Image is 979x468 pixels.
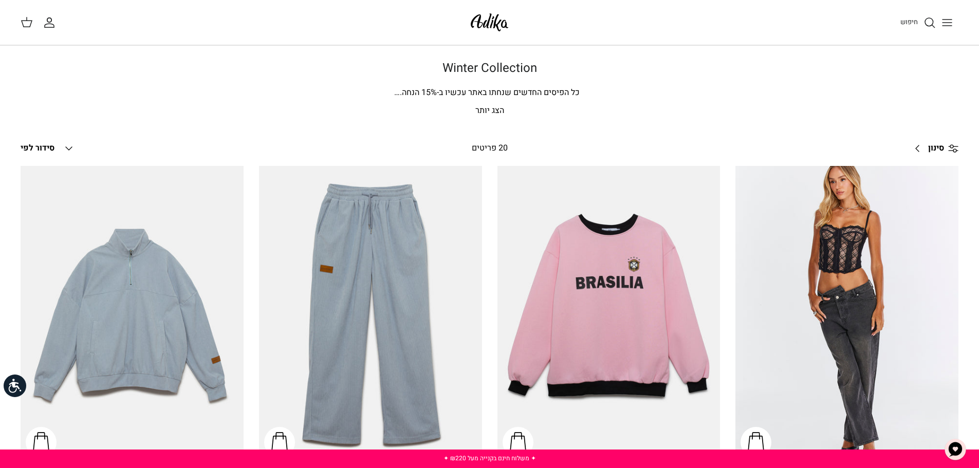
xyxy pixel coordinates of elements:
[394,86,437,99] span: % הנחה.
[381,142,598,155] div: 20 פריטים
[130,61,849,76] h1: Winter Collection
[130,104,849,118] p: הצג יותר
[468,10,511,34] img: Adika IL
[21,166,244,463] a: סווטשירט City Strolls אוברסייז
[936,11,958,34] button: Toggle menu
[908,136,958,161] a: סינון
[21,142,54,154] span: סידור לפי
[421,86,431,99] span: 15
[497,166,721,463] a: סווטשירט Brazilian Kid
[437,86,580,99] span: כל הפיסים החדשים שנחתו באתר עכשיו ב-
[259,166,482,463] a: מכנסי טרנינג City strolls
[900,16,936,29] a: חיפוש
[900,17,918,27] span: חיפוש
[735,166,958,463] a: ג׳ינס All Or Nothing קריס-קרוס | BOYFRIEND
[928,142,944,155] span: סינון
[43,16,60,29] a: החשבון שלי
[444,454,536,463] a: ✦ משלוח חינם בקנייה מעל ₪220 ✦
[940,434,971,465] button: צ'אט
[21,137,75,160] button: סידור לפי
